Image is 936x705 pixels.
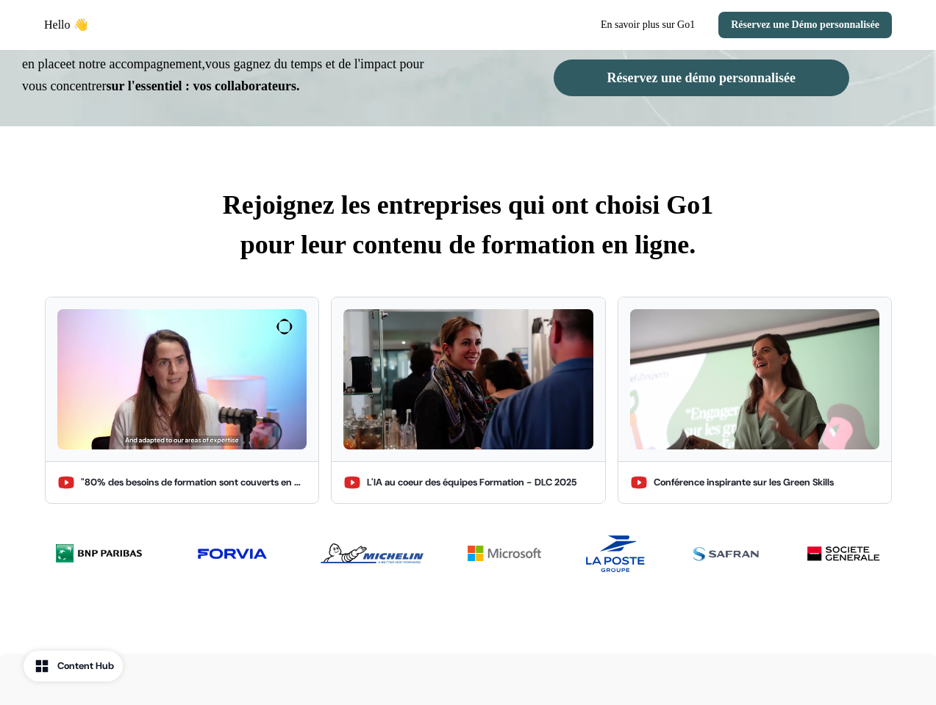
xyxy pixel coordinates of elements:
[718,12,892,38] button: Réservez une Démo personnalisée
[45,297,319,504] button: "80% des besoins de formation sont couverts en moins d'une semaine"
[65,57,204,71] span: et notre accompagnement,
[554,59,849,96] button: Réservez une démo personnalisée
[331,297,605,504] button: Digital Learning Club 2025L'IA au coeur des équipes Formation - DLC 2025
[589,12,707,38] button: En savoir plus sur Go1
[44,16,88,34] p: Hello 👋
[24,651,123,681] button: Content Hub
[22,57,424,93] span: vous gagnez du temps et de l'impact pour vous concentrer
[618,297,892,504] button: Conférence inspirante sur les Green Skills
[367,475,576,490] div: L'IA au coeur des équipes Formation - DLC 2025
[343,309,593,449] img: Digital Learning Club 2025
[57,659,114,673] div: Content Hub
[654,475,834,490] div: Conférence inspirante sur les Green Skills
[44,185,892,264] p: Rejoignez les entreprises qui ont choisi Go1 pour leur contenu de formation en ligne.
[81,475,307,490] div: "80% des besoins de formation sont couverts en moins d'une semaine"
[106,79,299,93] strong: sur l'essentiel : vos collaborateurs.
